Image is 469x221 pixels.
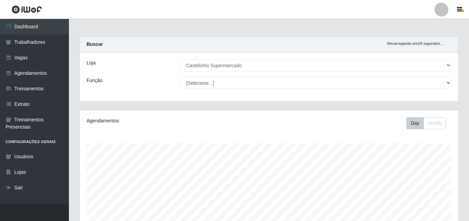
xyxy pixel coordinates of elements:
[406,117,451,129] div: Toolbar with button groups
[11,5,42,14] img: CoreUI Logo
[86,59,95,67] label: Loja
[86,41,103,47] strong: Buscar
[406,117,446,129] div: First group
[424,117,446,129] button: Month
[86,77,103,84] label: Função
[406,117,424,129] button: Day
[387,41,443,46] i: Recarregando em 29 segundos...
[86,117,233,124] div: Agendamentos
